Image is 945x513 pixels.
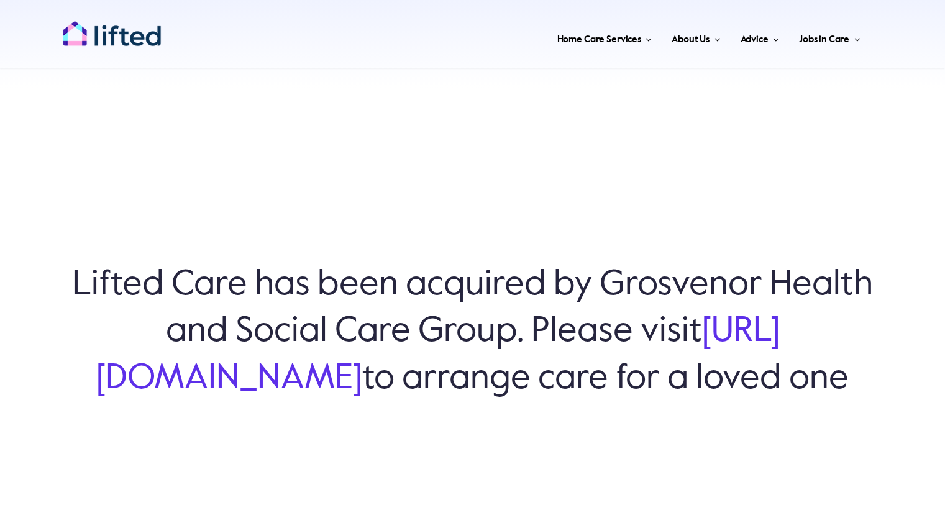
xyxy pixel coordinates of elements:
a: Advice [736,19,782,56]
span: Advice [740,30,768,50]
span: Home Care Services [557,30,641,50]
span: About Us [672,30,710,50]
a: Home Care Services [554,19,656,56]
a: Jobs in Care [795,19,864,56]
span: Jobs in Care [799,30,849,50]
h6: Lifted Care has been acquired by Grosvenor Health and Social Care Group. Please visit to arrange ... [62,262,883,402]
nav: Main Menu [202,19,864,56]
a: lifted-logo [62,20,162,33]
a: About Us [668,19,724,56]
a: [URL][DOMAIN_NAME] [96,314,780,396]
